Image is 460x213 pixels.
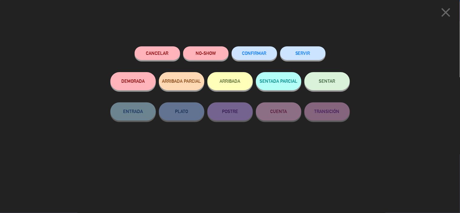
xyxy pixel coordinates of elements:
button: CUENTA [256,102,301,121]
button: POSTRE [207,102,253,121]
i: close [438,5,454,20]
button: PLATO [159,102,204,121]
button: CONFIRMAR [232,46,277,60]
button: close [437,5,455,22]
button: Cancelar [135,46,180,60]
button: ARRIBADA [207,72,253,90]
button: TRANSICIÓN [304,102,350,121]
button: ENTRADA [110,102,156,121]
button: NO-SHOW [183,46,229,60]
span: ARRIBADA PARCIAL [162,78,201,84]
button: SENTAR [304,72,350,90]
span: CONFIRMAR [242,51,267,56]
button: DEMORADA [110,72,156,90]
button: ARRIBADA PARCIAL [159,72,204,90]
span: SENTAR [319,78,335,84]
button: SENTADA PARCIAL [256,72,301,90]
button: SERVIR [280,46,326,60]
